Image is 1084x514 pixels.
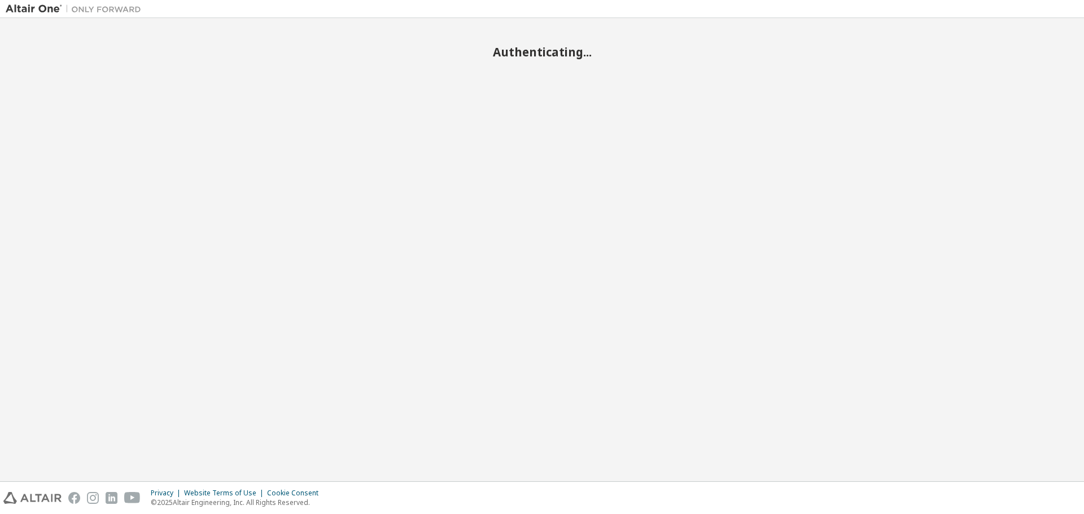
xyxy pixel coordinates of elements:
img: altair_logo.svg [3,492,62,504]
p: © 2025 Altair Engineering, Inc. All Rights Reserved. [151,498,325,507]
img: instagram.svg [87,492,99,504]
div: Privacy [151,489,184,498]
h2: Authenticating... [6,45,1078,59]
img: youtube.svg [124,492,141,504]
img: linkedin.svg [106,492,117,504]
img: facebook.svg [68,492,80,504]
div: Website Terms of Use [184,489,267,498]
img: Altair One [6,3,147,15]
div: Cookie Consent [267,489,325,498]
